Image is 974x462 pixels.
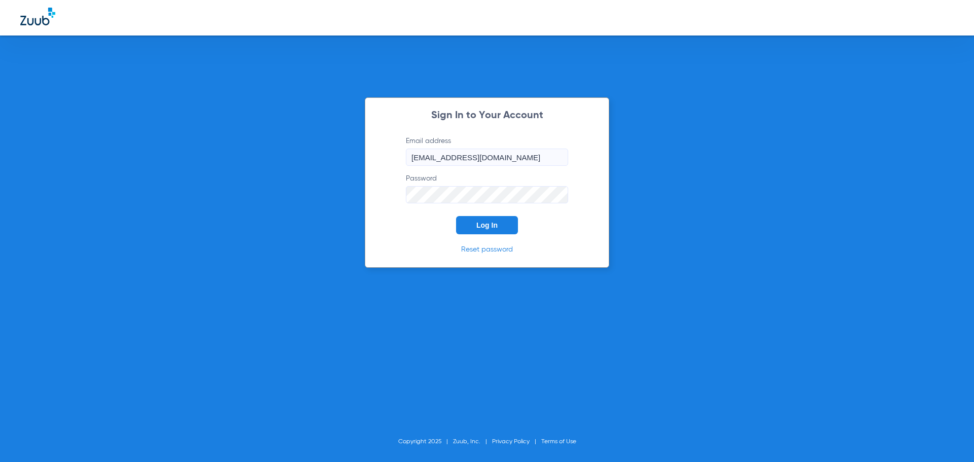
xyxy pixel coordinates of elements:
[20,8,55,25] img: Zuub Logo
[398,437,453,447] li: Copyright 2025
[406,136,568,166] label: Email address
[406,186,568,203] input: Password
[391,111,583,121] h2: Sign In to Your Account
[923,413,974,462] iframe: Chat Widget
[492,439,530,445] a: Privacy Policy
[406,173,568,203] label: Password
[461,246,513,253] a: Reset password
[541,439,576,445] a: Terms of Use
[456,216,518,234] button: Log In
[453,437,492,447] li: Zuub, Inc.
[406,149,568,166] input: Email address
[476,221,498,229] span: Log In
